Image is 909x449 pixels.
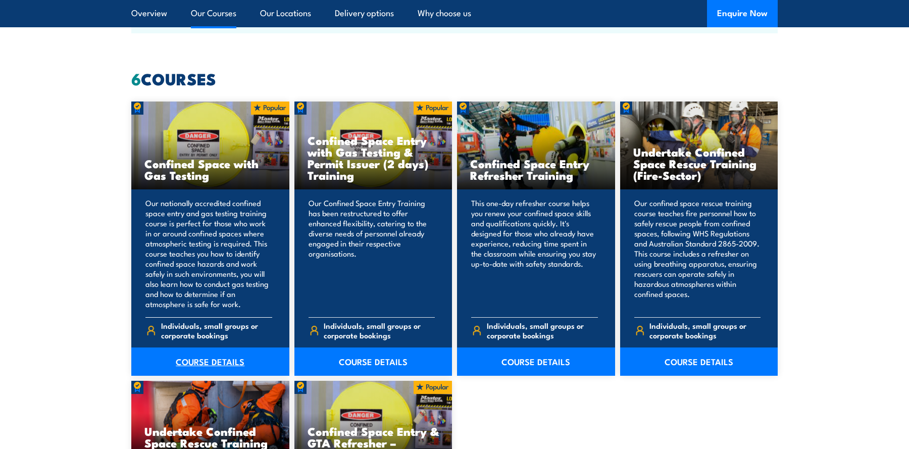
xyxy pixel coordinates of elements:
[161,321,272,340] span: Individuals, small groups or corporate bookings
[309,198,435,309] p: Our Confined Space Entry Training has been restructured to offer enhanced flexibility, catering t...
[294,347,452,376] a: COURSE DETAILS
[634,198,761,309] p: Our confined space rescue training course teaches fire personnel how to safely rescue people from...
[131,66,141,91] strong: 6
[470,158,602,181] h3: Confined Space Entry Refresher Training
[131,71,778,85] h2: COURSES
[144,158,276,181] h3: Confined Space with Gas Testing
[308,134,439,181] h3: Confined Space Entry with Gas Testing & Permit Issuer (2 days) Training
[131,347,289,376] a: COURSE DETAILS
[633,146,765,181] h3: Undertake Confined Space Rescue Training (Fire-Sector)
[457,347,615,376] a: COURSE DETAILS
[487,321,598,340] span: Individuals, small groups or corporate bookings
[620,347,778,376] a: COURSE DETAILS
[471,198,598,309] p: This one-day refresher course helps you renew your confined space skills and qualifications quick...
[145,198,272,309] p: Our nationally accredited confined space entry and gas testing training course is perfect for tho...
[649,321,761,340] span: Individuals, small groups or corporate bookings
[324,321,435,340] span: Individuals, small groups or corporate bookings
